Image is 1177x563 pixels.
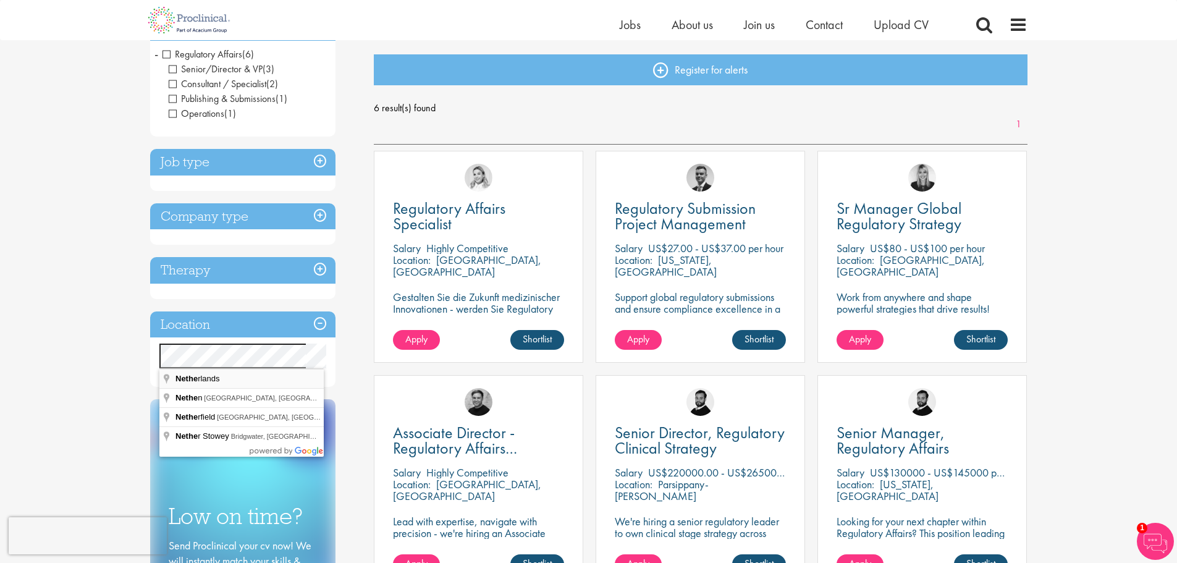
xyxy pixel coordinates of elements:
[806,17,843,33] a: Contact
[837,465,864,480] span: Salary
[615,253,652,267] span: Location:
[615,241,643,255] span: Salary
[648,465,953,480] p: US$220000.00 - US$265000 per annum + Highly Competitive Salary
[393,201,564,232] a: Regulatory Affairs Specialist
[175,374,222,383] span: rlands
[672,17,713,33] a: About us
[686,388,714,416] img: Nick Walker
[837,422,949,459] span: Senior Manager, Regulatory Affairs
[615,465,643,480] span: Salary
[150,257,335,284] h3: Therapy
[615,253,717,279] p: [US_STATE], [GEOGRAPHIC_DATA]
[393,198,505,234] span: Regulatory Affairs Specialist
[224,107,236,120] span: (1)
[732,330,786,350] a: Shortlist
[393,425,564,456] a: Associate Director - Regulatory Affairs Consultant
[615,422,785,459] span: Senior Director, Regulatory Clinical Strategy
[169,504,317,528] h3: Low on time?
[874,17,929,33] a: Upload CV
[615,477,720,527] p: Parsippany-[PERSON_NAME][GEOGRAPHIC_DATA], [GEOGRAPHIC_DATA]
[908,164,936,192] img: Janelle Jones
[175,374,198,383] span: Nethe
[837,477,874,491] span: Location:
[648,241,783,255] p: US$27.00 - US$37.00 per hour
[162,48,254,61] span: Regulatory Affairs
[837,515,1008,562] p: Looking for your next chapter within Regulatory Affairs? This position leading projects and worki...
[9,517,167,554] iframe: reCAPTCHA
[837,198,961,234] span: Sr Manager Global Regulatory Strategy
[169,92,276,105] span: Publishing & Submissions
[393,330,440,350] a: Apply
[870,241,985,255] p: US$80 - US$100 per hour
[169,77,266,90] span: Consultant / Specialist
[393,422,517,474] span: Associate Director - Regulatory Affairs Consultant
[837,291,1008,350] p: Work from anywhere and shape powerful strategies that drive results! Enjoy the freedom of remote ...
[150,311,335,338] h3: Location
[175,431,198,441] span: Nethe
[175,431,231,441] span: r Stowey
[837,330,884,350] a: Apply
[620,17,641,33] a: Jobs
[1137,523,1174,560] img: Chatbot
[465,164,492,192] a: Tamara Lévai
[175,393,198,402] span: Nethe
[266,77,278,90] span: (2)
[393,465,421,480] span: Salary
[837,241,864,255] span: Salary
[374,99,1027,117] span: 6 result(s) found
[169,62,263,75] span: Senior/Director & VP
[169,107,224,120] span: Operations
[744,17,775,33] span: Join us
[465,388,492,416] img: Peter Duvall
[393,477,541,503] p: [GEOGRAPHIC_DATA], [GEOGRAPHIC_DATA]
[175,393,204,402] span: n
[154,44,158,63] span: -
[686,164,714,192] img: Alex Bill
[393,253,541,279] p: [GEOGRAPHIC_DATA], [GEOGRAPHIC_DATA]
[908,388,936,416] img: Nick Walker
[954,330,1008,350] a: Shortlist
[175,412,217,421] span: rfield
[615,477,652,491] span: Location:
[150,203,335,230] h3: Company type
[837,477,939,503] p: [US_STATE], [GEOGRAPHIC_DATA]
[231,433,338,440] span: Bridgwater, [GEOGRAPHIC_DATA]
[510,330,564,350] a: Shortlist
[150,149,335,176] h3: Job type
[1010,117,1027,132] a: 1
[405,332,428,345] span: Apply
[426,465,508,480] p: Highly Competitive
[175,412,198,421] span: Nethe
[169,92,287,105] span: Publishing & Submissions
[217,413,362,421] span: [GEOGRAPHIC_DATA], [GEOGRAPHIC_DATA]
[393,253,431,267] span: Location:
[615,515,786,551] p: We're hiring a senior regulatory leader to own clinical stage strategy across multiple programs.
[837,201,1008,232] a: Sr Manager Global Regulatory Strategy
[627,332,649,345] span: Apply
[276,92,287,105] span: (1)
[169,107,236,120] span: Operations
[615,198,756,234] span: Regulatory Submission Project Management
[837,425,1008,456] a: Senior Manager, Regulatory Affairs
[169,62,274,75] span: Senior/Director & VP
[242,48,254,61] span: (6)
[837,253,985,279] p: [GEOGRAPHIC_DATA], [GEOGRAPHIC_DATA]
[263,62,274,75] span: (3)
[393,241,421,255] span: Salary
[615,425,786,456] a: Senior Director, Regulatory Clinical Strategy
[615,201,786,232] a: Regulatory Submission Project Management
[204,394,349,402] span: [GEOGRAPHIC_DATA], [GEOGRAPHIC_DATA]
[849,332,871,345] span: Apply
